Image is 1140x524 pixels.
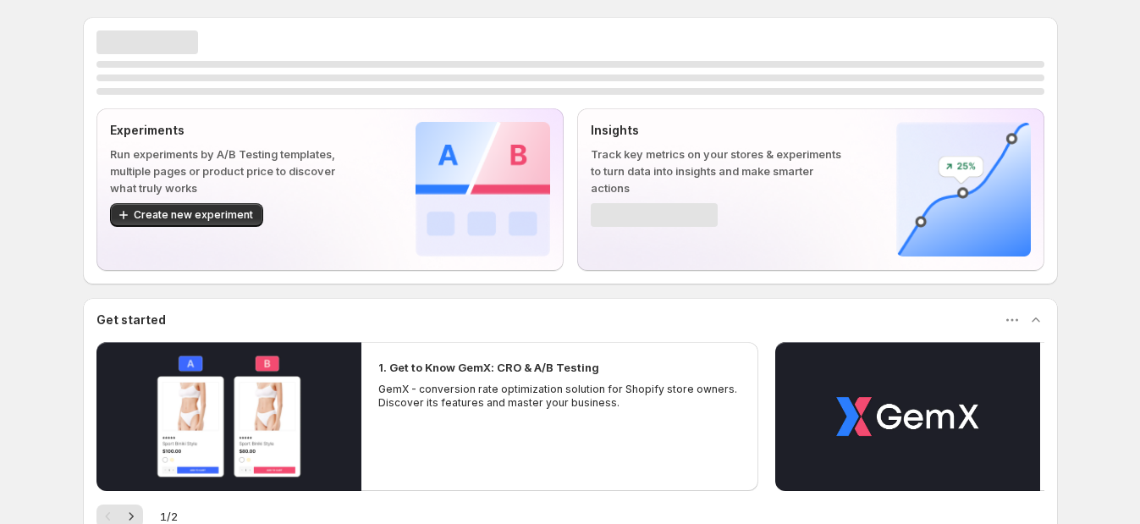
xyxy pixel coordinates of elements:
span: Create new experiment [134,208,253,222]
p: Insights [591,122,842,139]
button: Play video [96,342,361,491]
h2: 1. Get to Know GemX: CRO & A/B Testing [378,359,599,376]
button: Play video [775,342,1040,491]
p: Track key metrics on your stores & experiments to turn data into insights and make smarter actions [591,146,842,196]
p: Experiments [110,122,361,139]
img: Insights [896,122,1031,256]
p: GemX - conversion rate optimization solution for Shopify store owners. Discover its features and ... [378,383,742,410]
img: Experiments [416,122,550,256]
p: Run experiments by A/B Testing templates, multiple pages or product price to discover what truly ... [110,146,361,196]
button: Create new experiment [110,203,263,227]
h3: Get started [96,312,166,328]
